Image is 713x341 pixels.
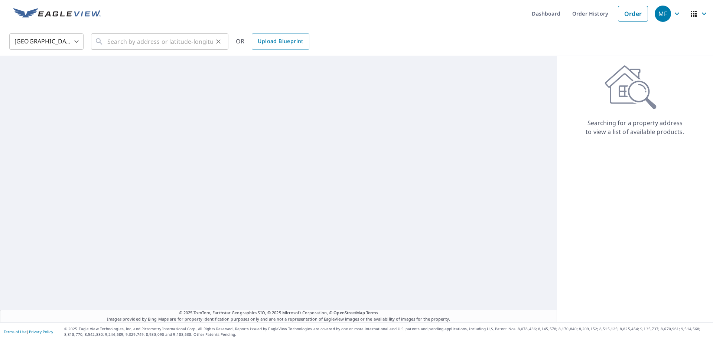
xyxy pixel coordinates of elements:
[4,329,53,334] p: |
[333,310,365,315] a: OpenStreetMap
[585,118,685,136] p: Searching for a property address to view a list of available products.
[107,31,213,52] input: Search by address or latitude-longitude
[258,37,303,46] span: Upload Blueprint
[4,329,27,334] a: Terms of Use
[179,310,378,316] span: © 2025 TomTom, Earthstar Geographics SIO, © 2025 Microsoft Corporation, ©
[366,310,378,315] a: Terms
[618,6,648,22] a: Order
[252,33,309,50] a: Upload Blueprint
[9,31,84,52] div: [GEOGRAPHIC_DATA]
[655,6,671,22] div: MF
[13,8,101,19] img: EV Logo
[64,326,709,337] p: © 2025 Eagle View Technologies, Inc. and Pictometry International Corp. All Rights Reserved. Repo...
[29,329,53,334] a: Privacy Policy
[213,36,224,47] button: Clear
[236,33,309,50] div: OR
